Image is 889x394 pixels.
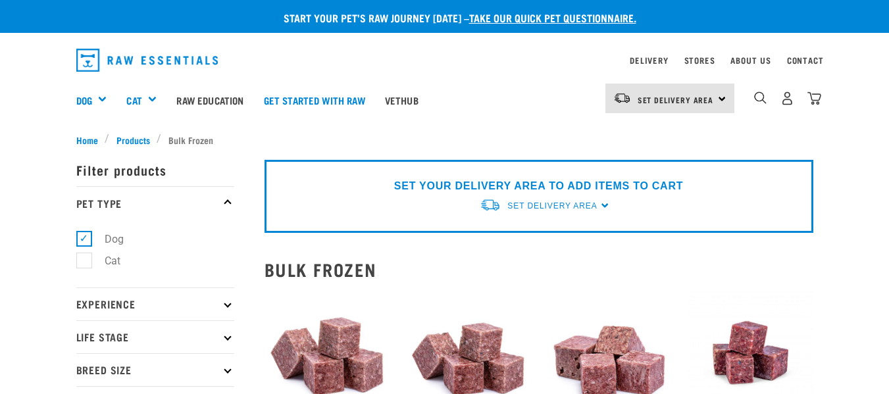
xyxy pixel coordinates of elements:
label: Cat [84,253,126,269]
a: Vethub [375,74,428,126]
a: About Us [730,58,771,62]
a: Get started with Raw [254,74,375,126]
img: Raw Essentials Logo [76,49,218,72]
span: Set Delivery Area [507,201,597,210]
p: SET YOUR DELIVERY AREA TO ADD ITEMS TO CART [394,178,683,194]
nav: breadcrumbs [76,133,813,147]
p: Breed Size [76,353,234,386]
a: Home [76,133,105,147]
img: van-moving.png [480,198,501,212]
p: Life Stage [76,320,234,353]
a: Dog [76,93,92,108]
span: Home [76,133,98,147]
img: home-icon-1@2x.png [754,91,767,104]
p: Experience [76,287,234,320]
span: Set Delivery Area [638,97,714,102]
img: van-moving.png [613,92,631,104]
nav: dropdown navigation [66,43,824,77]
a: Raw Education [166,74,253,126]
a: Contact [787,58,824,62]
img: home-icon@2x.png [807,91,821,105]
p: Filter products [76,153,234,186]
h2: Bulk Frozen [265,259,813,280]
p: Pet Type [76,186,234,219]
a: Products [109,133,157,147]
label: Dog [84,231,129,247]
a: Delivery [630,58,668,62]
img: user.png [780,91,794,105]
a: take our quick pet questionnaire. [469,14,636,20]
a: Cat [126,93,141,108]
span: Products [116,133,150,147]
a: Stores [684,58,715,62]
